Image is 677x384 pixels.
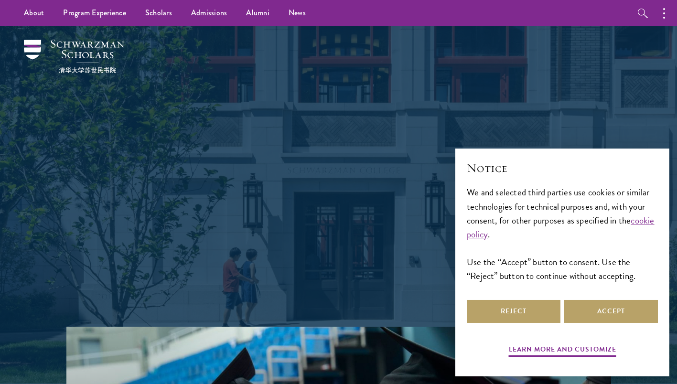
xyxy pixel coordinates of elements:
img: Schwarzman Scholars [24,40,124,73]
button: Reject [467,300,560,323]
button: Accept [564,300,658,323]
h2: Notice [467,160,658,176]
button: Learn more and customize [509,343,616,358]
a: cookie policy [467,213,655,241]
div: We and selected third parties use cookies or similar technologies for technical purposes and, wit... [467,185,658,282]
